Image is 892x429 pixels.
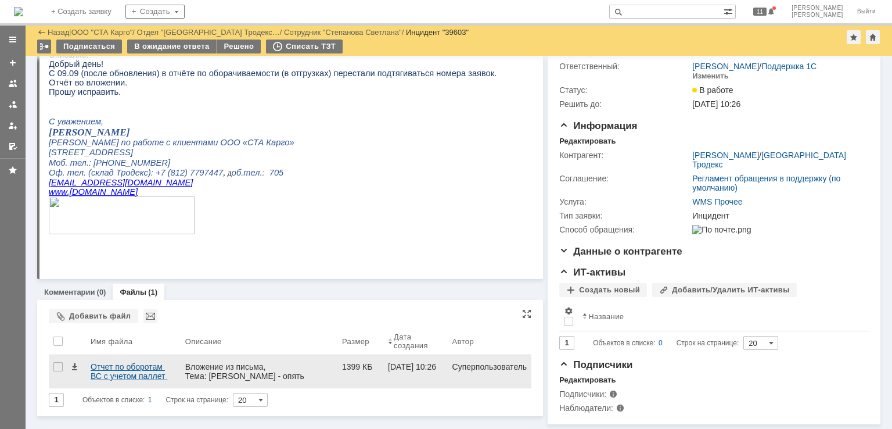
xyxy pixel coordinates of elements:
[125,5,185,19] div: Создать
[692,71,729,81] div: Изменить
[452,362,527,371] div: Суперпользователь
[71,28,133,37] a: ООО "СТА Карго"
[692,225,751,234] img: По почте.png
[82,396,145,404] span: Объектов в списке:
[792,12,843,19] span: [PERSON_NAME]
[148,288,157,296] div: (1)
[37,40,51,53] div: Работа с массовостью
[753,8,767,16] span: 11
[137,28,285,37] div: /
[71,28,137,37] div: /
[185,362,333,418] div: Вложение из письма, Тема: [PERSON_NAME] - опять некорректный отчёт по оборотам, Отправитель: [PER...
[3,53,22,72] a: Создать заявку
[137,28,280,37] a: Отдел "[GEOGRAPHIC_DATA] Тродекс…
[120,288,146,296] a: Файлы
[284,28,406,37] div: /
[692,197,742,206] a: WMS Прочее
[69,27,71,36] div: |
[564,306,573,316] span: Настройки
[91,337,132,346] div: Имя файла
[659,336,663,350] div: 0
[185,337,222,346] div: Описание
[559,359,632,370] span: Подписчики
[3,74,22,93] a: Заявки на командах
[388,362,436,371] div: [DATE] 10:26
[91,362,176,381] div: Отчет по оборотам ВС с учетом паллет (XLSX).xlsx
[559,85,690,95] div: Статус:
[692,85,733,95] span: В работе
[559,62,690,71] div: Ответственный:
[70,362,79,371] span: Скачать файл
[559,389,676,399] div: Подписчики:
[593,336,739,350] i: Строк на странице:
[559,174,690,183] div: Соглашение:
[692,99,740,109] span: [DATE] 10:26
[692,211,863,220] div: Инцидент
[337,328,383,355] th: Размер
[866,30,880,44] div: Сделать домашней страницей
[448,328,532,355] th: Автор
[692,62,817,71] div: /
[522,309,531,319] div: На всю страницу
[559,197,690,206] div: Услуга:
[692,151,759,160] a: [PERSON_NAME]
[97,288,106,296] div: (0)
[593,339,655,347] span: Объектов в списке:
[406,28,469,37] div: Инцидент "39603"
[86,328,181,355] th: Имя файла
[44,288,95,296] a: Комментарии
[692,151,846,169] a: [GEOGRAPHIC_DATA] Тродекс
[559,120,637,131] span: Информация
[761,62,817,71] a: Поддержка 1С
[3,116,22,135] a: Мои заявки
[342,362,379,371] div: 1399 КБ
[174,109,183,118] span: , д
[559,376,616,385] div: Редактировать
[559,246,682,257] span: Данные о контрагенте
[183,109,235,118] span: об.тел.: 705
[82,393,228,407] i: Строк на странице:
[383,328,448,355] th: Дата создания
[559,99,690,109] div: Решить до:
[394,333,434,350] div: Дата создания
[14,7,23,16] img: logo
[14,7,23,16] a: Перейти на домашнюю страницу
[847,30,861,44] div: Добавить в избранное
[3,95,22,114] a: Заявки в моей ответственности
[692,62,759,71] a: [PERSON_NAME]
[148,393,152,407] div: 1
[559,151,690,160] div: Контрагент:
[559,137,616,146] div: Редактировать
[143,309,157,323] div: Отправить выбранные файлы
[19,128,89,137] span: .[DOMAIN_NAME]
[342,337,369,346] div: Размер
[724,5,735,16] span: Расширенный поиск
[48,28,69,37] a: Назад
[3,137,22,156] a: Мои согласования
[792,5,843,12] span: [PERSON_NAME]
[692,174,840,192] a: Регламент обращения в поддержку (по умолчанию)
[588,312,624,321] div: Название
[559,225,690,234] div: Способ обращения:
[452,337,474,346] div: Автор
[284,28,402,37] a: Сотрудник "Степанова Светлана"
[559,211,690,220] div: Тип заявки:
[559,403,676,413] div: Наблюдатели:
[692,151,863,169] div: /
[141,109,174,118] span: 7797447
[559,267,625,278] span: ИТ-активы
[578,302,859,331] th: Название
